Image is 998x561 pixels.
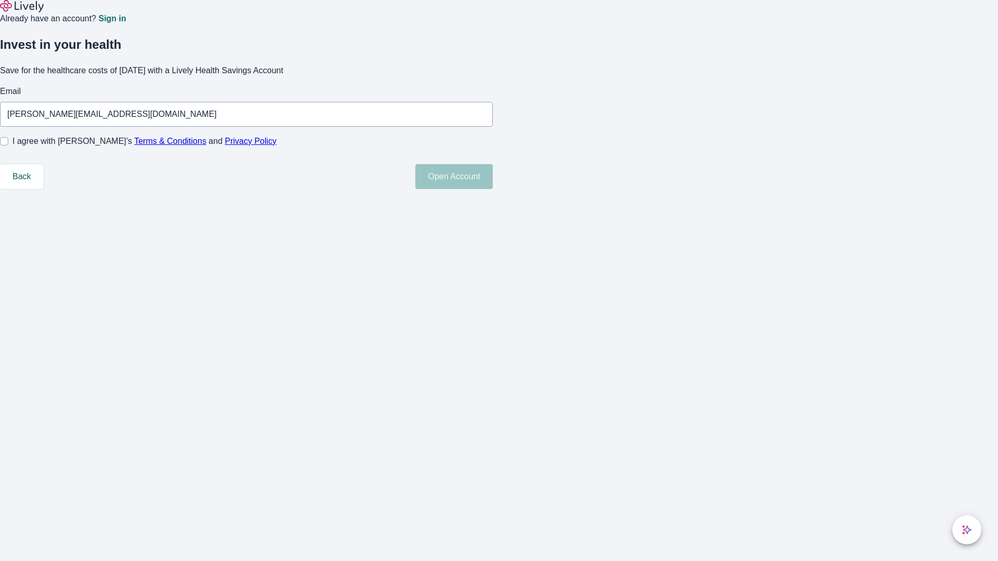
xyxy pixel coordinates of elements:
[134,137,206,145] a: Terms & Conditions
[225,137,277,145] a: Privacy Policy
[12,135,277,148] span: I agree with [PERSON_NAME]’s and
[952,515,981,544] button: chat
[98,15,126,23] a: Sign in
[962,525,972,535] svg: Lively AI Assistant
